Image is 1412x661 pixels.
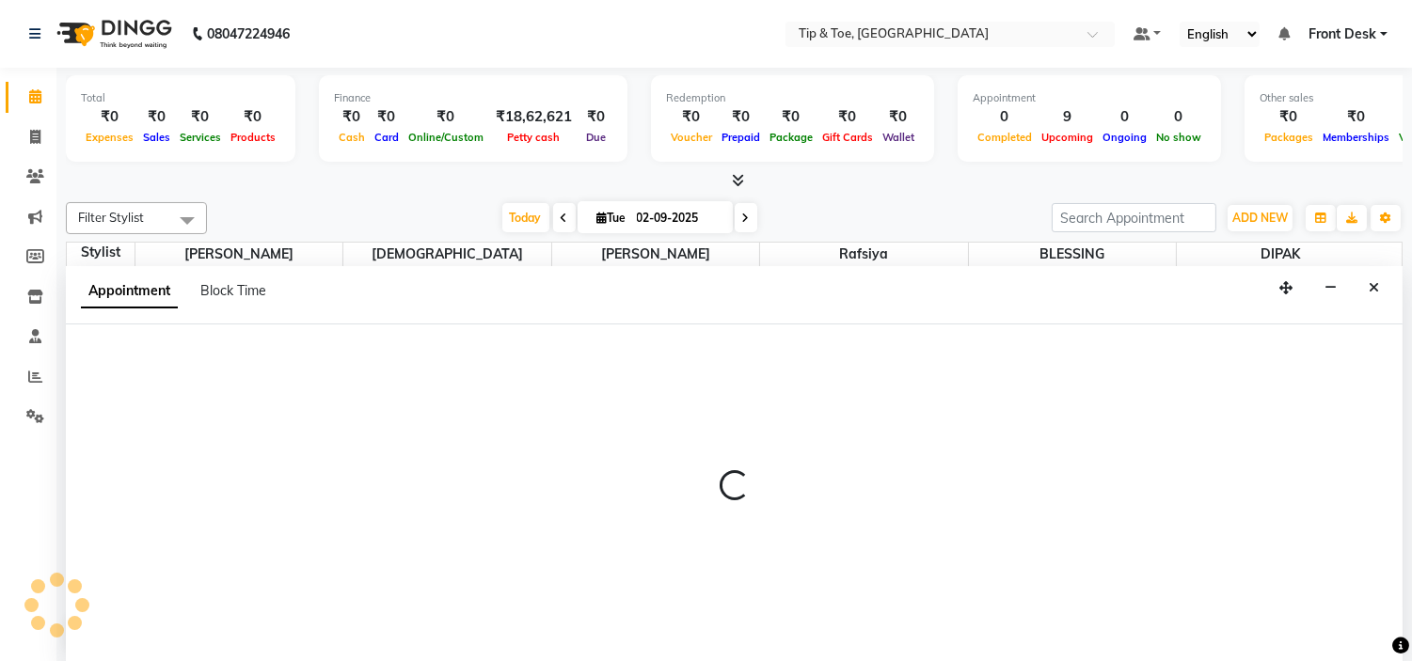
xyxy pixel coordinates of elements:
[503,131,565,144] span: Petty cash
[135,243,343,266] span: [PERSON_NAME]
[765,131,817,144] span: Package
[370,131,404,144] span: Card
[138,106,175,128] div: ₹0
[138,131,175,144] span: Sales
[817,106,878,128] div: ₹0
[404,106,488,128] div: ₹0
[78,210,144,225] span: Filter Stylist
[973,131,1037,144] span: Completed
[817,131,878,144] span: Gift Cards
[1052,203,1216,232] input: Search Appointment
[207,8,290,60] b: 08047224946
[404,131,488,144] span: Online/Custom
[878,131,919,144] span: Wallet
[579,106,612,128] div: ₹0
[1318,131,1394,144] span: Memberships
[717,131,765,144] span: Prepaid
[666,131,717,144] span: Voucher
[343,243,551,266] span: [DEMOGRAPHIC_DATA]
[581,131,611,144] span: Due
[1098,131,1151,144] span: Ongoing
[502,203,549,232] span: Today
[1360,274,1388,303] button: Close
[81,106,138,128] div: ₹0
[81,131,138,144] span: Expenses
[765,106,817,128] div: ₹0
[552,243,760,266] span: [PERSON_NAME]
[226,106,280,128] div: ₹0
[334,106,370,128] div: ₹0
[666,90,919,106] div: Redemption
[175,131,226,144] span: Services
[488,106,579,128] div: ₹18,62,621
[1098,106,1151,128] div: 0
[1151,131,1206,144] span: No show
[1228,205,1293,231] button: ADD NEW
[67,243,135,262] div: Stylist
[81,90,280,106] div: Total
[334,90,612,106] div: Finance
[1260,131,1318,144] span: Packages
[1177,243,1385,266] span: DIPAK
[973,106,1037,128] div: 0
[1037,106,1098,128] div: 9
[717,106,765,128] div: ₹0
[973,90,1206,106] div: Appointment
[631,204,725,232] input: 2025-09-02
[81,275,178,308] span: Appointment
[666,106,717,128] div: ₹0
[1260,106,1318,128] div: ₹0
[878,106,919,128] div: ₹0
[200,282,266,299] span: Block Time
[1318,106,1394,128] div: ₹0
[760,243,968,266] span: Rafsiya
[1309,24,1376,44] span: Front Desk
[969,243,1177,266] span: BLESSING
[593,211,631,225] span: Tue
[48,8,177,60] img: logo
[1232,211,1288,225] span: ADD NEW
[1151,106,1206,128] div: 0
[1037,131,1098,144] span: Upcoming
[334,131,370,144] span: Cash
[370,106,404,128] div: ₹0
[226,131,280,144] span: Products
[175,106,226,128] div: ₹0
